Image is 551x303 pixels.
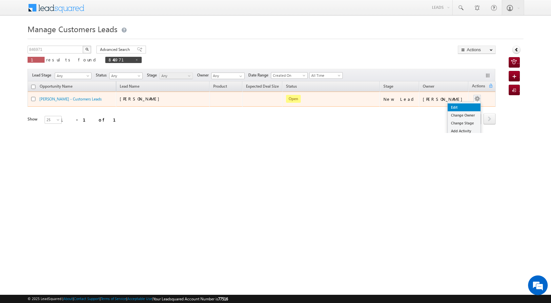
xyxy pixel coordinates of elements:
span: 1 [31,57,41,62]
a: About [63,296,73,301]
em: Start Chat [89,202,119,211]
span: Expected Deal Size [246,84,279,89]
a: Any [159,73,193,79]
div: New Lead [383,96,416,102]
textarea: Type your message and hit 'Enter' [9,61,120,197]
span: Stage [383,84,393,89]
span: Lead Name [116,83,143,91]
a: Expected Deal Size [243,83,282,91]
span: Any [110,73,141,79]
div: 1 - 1 of 1 [60,116,124,123]
span: All Time [310,73,341,78]
span: Actions [469,82,488,91]
a: Edit [448,103,480,111]
span: © 2025 LeadSquared | | | | | [28,296,228,302]
span: Advanced Search [100,47,132,53]
a: Add Activity [448,127,480,135]
button: Actions [458,46,496,54]
a: 25 [45,116,62,124]
div: Chat with us now [34,34,110,43]
a: Terms of Service [101,296,126,301]
span: Manage Customers Leads [28,24,117,34]
span: Owner [423,84,434,89]
div: Show [28,116,39,122]
a: Any [109,73,143,79]
span: Lead Stage [32,72,54,78]
a: Show All Items [236,73,244,79]
span: Any [160,73,191,79]
span: Opportunity Name [40,84,72,89]
span: 25 [45,117,62,123]
img: Search [85,48,89,51]
span: Created On [271,73,305,78]
a: next [483,114,496,124]
a: All Time [309,72,343,79]
div: Minimize live chat window [108,3,123,19]
span: 846971 [109,57,132,62]
input: Check all records [31,85,35,89]
img: d_60004797649_company_0_60004797649 [11,34,28,43]
span: Your Leadsquared Account Number is [153,296,228,301]
span: Status [96,72,109,78]
a: [PERSON_NAME] - Customers Leads [39,97,102,101]
a: Status [283,83,300,91]
a: Acceptable Use [127,296,152,301]
span: [PERSON_NAME] [120,96,163,101]
span: Owner [197,72,211,78]
span: next [483,113,496,124]
input: Type to Search [211,73,245,79]
span: results found [46,57,98,62]
a: Contact Support [74,296,100,301]
div: [PERSON_NAME] [423,96,466,102]
a: Opportunity Name [36,83,76,91]
a: Change Stage [448,119,480,127]
span: Stage [147,72,159,78]
span: Open [286,95,301,103]
a: Any [55,73,92,79]
span: Product [213,84,227,89]
span: Date Range [248,72,271,78]
a: Change Owner [448,111,480,119]
span: 77516 [218,296,228,301]
span: Any [55,73,89,79]
a: Created On [271,72,308,79]
a: Stage [380,83,397,91]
